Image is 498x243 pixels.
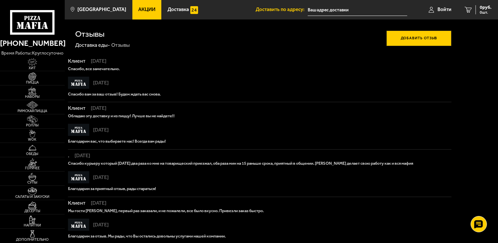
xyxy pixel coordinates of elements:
span: Клиент [68,58,87,64]
span: [DATE] [89,80,109,85]
span: Клиент [68,200,87,206]
div: Отзывы [111,42,130,49]
p: Обладаю эту доставку и из пиццу! Лучше вы не найдете!! [68,113,451,119]
button: Добавить отзыв [386,31,451,46]
span: Клиент [68,106,87,111]
span: [DATE] [87,58,106,64]
p: Благодарим за отзыв. Мы рады, что Вы остались довольны услугами нашей компании. [68,234,451,239]
span: 0 руб. [480,5,491,10]
span: [DATE] [71,153,90,158]
span: [DATE] [89,127,109,133]
span: Акции [138,7,155,12]
span: [GEOGRAPHIC_DATA] [77,7,126,12]
input: Ваш адрес доставки [308,4,407,16]
span: [DATE] [87,200,106,206]
span: [DATE] [89,175,109,180]
p: Спасибо вам за ваш отзыв! Будем ждать вас снова. [68,92,451,97]
span: Доставить по адресу: [256,7,308,12]
span: Войти [437,7,451,12]
a: Доставка еды- [75,42,110,48]
p: Спасибо курьеру который [DATE] два раза ко мне на товарищеский приезжал, оба раза мин на 15 раньш... [68,161,451,166]
p: Мы гости [PERSON_NAME], первый раз заказали, и не пожалели, все было вкусно. Привезли заказ быстро. [68,208,451,213]
span: [DATE] [87,106,106,111]
span: Доставка [168,7,189,12]
p: Спасибо, все замечательно. [68,66,451,71]
span: [DATE] [89,222,109,227]
span: . [68,153,71,158]
img: 15daf4d41897b9f0e9f617042186c801.svg [190,6,198,14]
p: Благодарим вас, что выбираете нас! Всегда вам рады! [68,139,451,144]
h1: Отзывы [75,30,105,38]
p: Благодарим за приятный отзыв, рады стараться! [68,186,451,191]
span: 0 шт. [480,10,491,14]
